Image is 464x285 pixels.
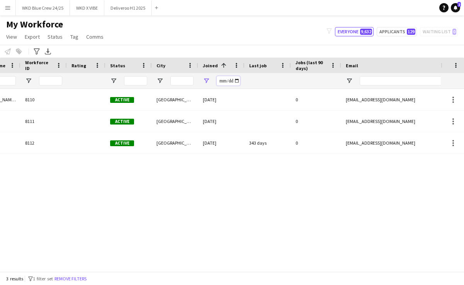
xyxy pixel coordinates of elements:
span: Workforce ID [25,60,53,71]
input: Joined Filter Input [217,76,240,85]
span: Email [346,63,358,68]
span: Status [110,63,125,68]
span: 1 filter set [33,276,53,282]
span: Jobs (last 90 days) [296,60,327,71]
span: 9,632 [360,29,372,35]
div: 8110 [20,89,67,110]
button: Open Filter Menu [25,77,32,84]
span: 2 [457,2,461,7]
button: WKD X VIBE [70,0,104,15]
a: Status [44,32,66,42]
app-action-btn: Advanced filters [32,47,41,56]
div: 0 [291,132,341,154]
span: My Workforce [6,19,63,30]
span: City [156,63,165,68]
span: Rating [71,63,86,68]
app-action-btn: Export XLSX [43,47,53,56]
span: Active [110,119,134,125]
div: [DATE] [198,132,245,154]
div: [GEOGRAPHIC_DATA] [152,132,198,154]
button: Remove filters [53,275,88,283]
a: Export [22,32,43,42]
button: Deliveroo H1 2025 [104,0,152,15]
span: Status [48,33,63,40]
button: Open Filter Menu [110,77,117,84]
div: [GEOGRAPHIC_DATA] [152,111,198,132]
input: Status Filter Input [124,76,147,85]
button: WKD Blue Crew 24/25 [16,0,70,15]
span: Comms [86,33,104,40]
input: Workforce ID Filter Input [39,76,62,85]
button: Open Filter Menu [156,77,163,84]
a: Tag [67,32,82,42]
span: View [6,33,17,40]
input: City Filter Input [170,76,194,85]
span: Active [110,97,134,103]
span: 129 [407,29,415,35]
span: Active [110,140,134,146]
div: 343 days [245,132,291,154]
div: [DATE] [198,111,245,132]
span: Tag [70,33,78,40]
div: 0 [291,111,341,132]
a: Comms [83,32,107,42]
div: [DATE] [198,89,245,110]
button: Open Filter Menu [203,77,210,84]
div: [GEOGRAPHIC_DATA] [152,89,198,110]
div: 8111 [20,111,67,132]
div: 8112 [20,132,67,154]
span: Last job [249,63,267,68]
button: Applicants129 [377,27,417,36]
a: 2 [451,3,460,12]
button: Everyone9,632 [335,27,374,36]
div: 0 [291,89,341,110]
span: Joined [203,63,218,68]
a: View [3,32,20,42]
button: Open Filter Menu [346,77,353,84]
span: Export [25,33,40,40]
